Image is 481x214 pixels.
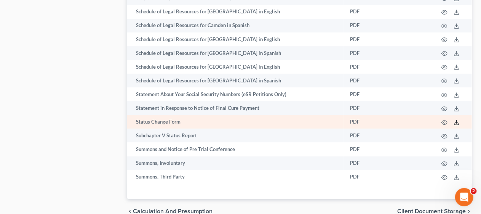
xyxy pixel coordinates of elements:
iframe: Intercom live chat [455,188,473,206]
td: PDF [344,87,382,101]
td: Status Change Form [127,115,344,129]
td: PDF [344,156,382,170]
td: Schedule of Legal Resources for [GEOGRAPHIC_DATA] in English [127,5,344,19]
td: Summons and Notice of Pre Trial Conference [127,142,344,156]
td: Schedule of Legal Resources for [GEOGRAPHIC_DATA] in Spanish [127,46,344,60]
td: PDF [344,142,382,156]
td: PDF [344,32,382,46]
td: Summons, Third Party [127,170,344,184]
td: Statement About Your Social Security Numbers (eSR Petitions Only) [127,87,344,101]
td: Subchapter V Status Report [127,129,344,142]
td: PDF [344,5,382,19]
td: PDF [344,129,382,142]
td: Schedule of Legal Resources for [GEOGRAPHIC_DATA] in Spanish [127,74,344,87]
td: PDF [344,60,382,74]
td: Schedule of Legal Resources for [GEOGRAPHIC_DATA] in English [127,60,344,74]
td: Statement in Response to Notice of Final Cure Payment [127,101,344,115]
td: PDF [344,46,382,60]
td: Schedule of Legal Resources for Camden in Spanish [127,19,344,32]
td: PDF [344,19,382,32]
td: PDF [344,74,382,87]
td: Schedule of Legal Resources for [GEOGRAPHIC_DATA] in English [127,32,344,46]
td: PDF [344,101,382,115]
td: Summons, Involuntary [127,156,344,170]
span: 2 [471,188,477,194]
td: PDF [344,170,382,184]
td: PDF [344,115,382,129]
